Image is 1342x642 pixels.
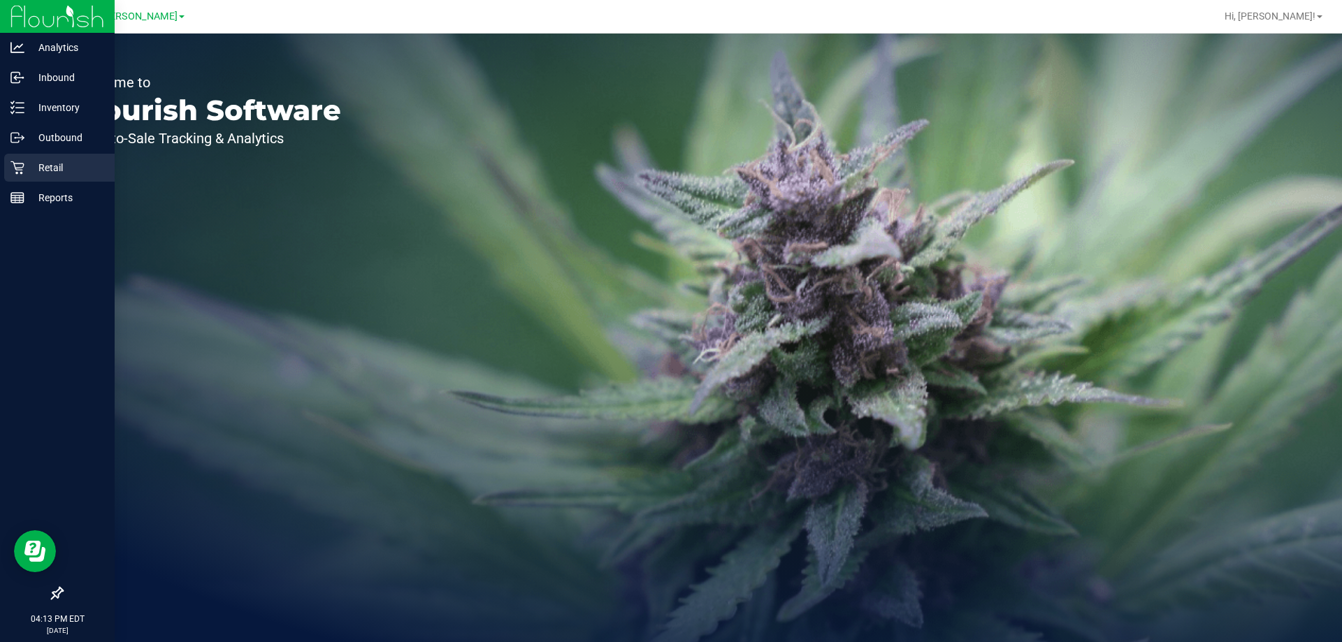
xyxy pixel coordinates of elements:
[75,96,341,124] p: Flourish Software
[24,129,108,146] p: Outbound
[10,191,24,205] inline-svg: Reports
[10,71,24,85] inline-svg: Inbound
[10,161,24,175] inline-svg: Retail
[1225,10,1315,22] span: Hi, [PERSON_NAME]!
[14,530,56,572] iframe: Resource center
[75,131,341,145] p: Seed-to-Sale Tracking & Analytics
[24,189,108,206] p: Reports
[6,613,108,625] p: 04:13 PM EDT
[6,625,108,636] p: [DATE]
[10,131,24,145] inline-svg: Outbound
[24,159,108,176] p: Retail
[10,101,24,115] inline-svg: Inventory
[101,10,178,22] span: [PERSON_NAME]
[24,99,108,116] p: Inventory
[10,41,24,54] inline-svg: Analytics
[24,39,108,56] p: Analytics
[24,69,108,86] p: Inbound
[75,75,341,89] p: Welcome to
